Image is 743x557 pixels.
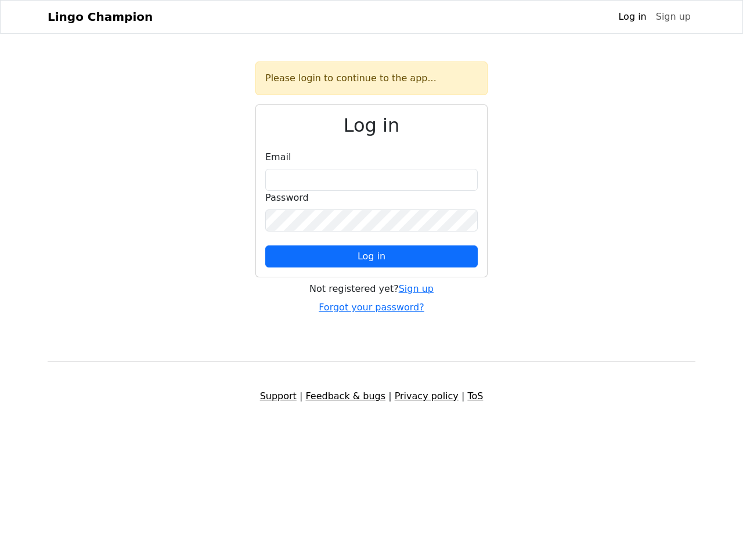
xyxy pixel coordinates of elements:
span: Log in [358,251,385,262]
a: ToS [467,390,483,402]
label: Email [265,150,291,164]
label: Password [265,191,309,205]
h2: Log in [265,114,478,136]
div: | | | [41,389,702,403]
a: Feedback & bugs [305,390,385,402]
div: Please login to continue to the app... [255,62,488,95]
a: Sign up [651,5,695,28]
button: Log in [265,245,478,267]
a: Lingo Champion [48,5,153,28]
a: Sign up [399,283,434,294]
div: Not registered yet? [255,282,488,296]
a: Support [260,390,297,402]
a: Forgot your password? [319,302,424,313]
a: Privacy policy [395,390,459,402]
a: Log in [614,5,651,28]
